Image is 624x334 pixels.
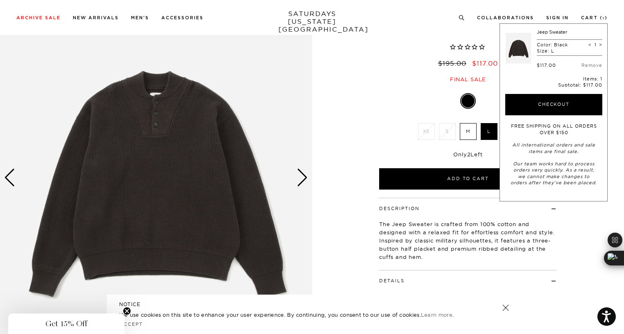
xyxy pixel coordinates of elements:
[481,123,497,140] label: L
[379,168,557,190] button: Add to Cart
[588,42,592,48] span: <
[123,307,131,315] button: Close teaser
[4,169,15,187] div: Previous slide
[603,17,605,20] small: 1
[379,206,420,211] button: Description
[379,151,557,158] div: Only Left
[378,43,558,52] span: Rated 0.0 out of 5 stars 0 reviews
[537,42,568,48] p: Color: Black
[581,16,608,20] a: Cart (1)
[472,59,498,67] span: $117.00
[278,10,346,33] a: SATURDAYS[US_STATE][GEOGRAPHIC_DATA]
[477,16,534,20] a: Collaborations
[119,301,505,308] h5: NOTICE
[379,279,405,283] button: Details
[438,59,470,67] del: $195.00
[460,123,477,140] label: M
[537,48,568,54] p: Size: L
[512,142,595,154] em: All international orders and sale items are final sale.
[378,23,558,37] span: Black
[509,123,598,136] p: FREE SHIPPING ON ALL ORDERS OVER $150
[505,82,602,88] p: Subtotal:
[378,7,558,37] h1: Jeep Sweater
[297,169,308,187] div: Next slide
[511,161,597,185] em: Our team works hard to process orders very quickly. As a result, we cannot make changes to orders...
[537,62,556,68] div: $117.00
[131,16,149,20] a: Men's
[599,42,602,48] span: >
[8,313,124,334] div: Get 15% OffClose teaser
[505,94,602,115] button: Checkout
[421,311,452,318] a: Learn more
[378,76,558,83] div: Final sale
[461,94,475,108] label: Black
[73,16,119,20] a: New Arrivals
[505,76,602,82] p: Items: 1
[379,220,557,261] p: The Jeep Sweater is crafted from 100% cotton and designed with a relaxed fit for effortless comfo...
[583,82,602,88] span: $117.00
[16,16,61,20] a: Archive Sale
[467,151,471,158] span: 2
[537,29,567,35] a: Jeep Sweater
[45,319,87,329] span: Get 15% Off
[119,311,476,319] p: We use cookies on this site to enhance your user experience. By continuing, you consent to our us...
[119,321,143,327] a: Accept
[546,16,569,20] a: Sign In
[161,16,203,20] a: Accessories
[581,62,602,68] a: Remove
